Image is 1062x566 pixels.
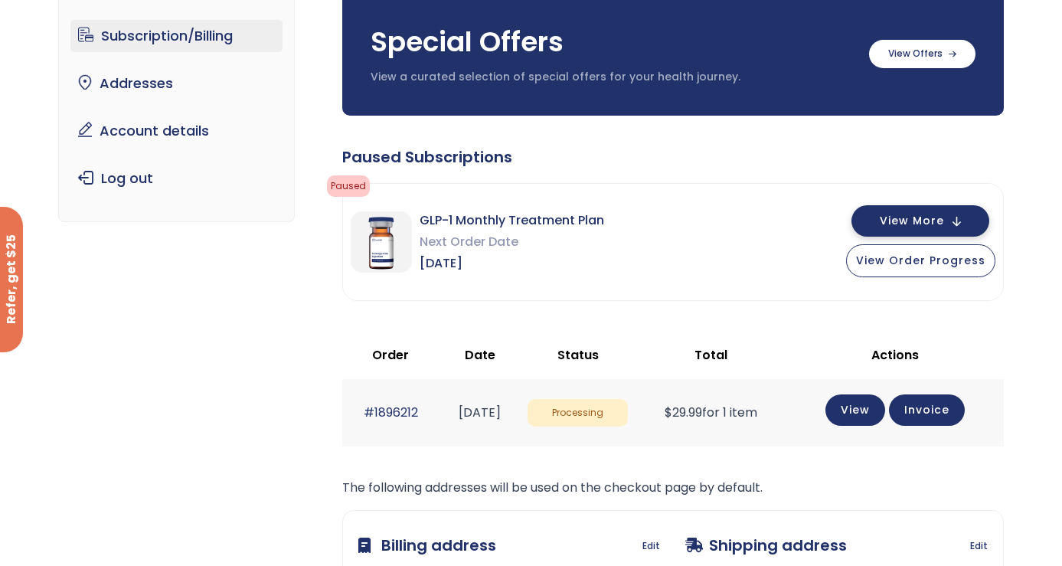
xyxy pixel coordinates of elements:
time: [DATE] [459,404,501,421]
p: The following addresses will be used on the checkout page by default. [342,477,1004,499]
a: Addresses [70,67,283,100]
span: Status [557,346,599,364]
a: Edit [642,535,660,557]
span: Processing [528,399,627,427]
span: View Order Progress [856,253,985,268]
span: Next Order Date [420,231,604,253]
a: Log out [70,162,283,195]
span: [DATE] [420,253,604,274]
a: Account details [70,115,283,147]
span: Actions [871,346,919,364]
h3: Billing address [358,526,496,564]
p: View a curated selection of special offers for your health journey. [371,70,854,85]
span: 29.99 [665,404,702,421]
a: Invoice [889,394,965,426]
span: View More [880,216,944,226]
a: Subscription/Billing [70,20,283,52]
span: Paused [327,175,370,197]
h3: Shipping address [685,526,847,564]
div: Paused Subscriptions [342,146,1004,168]
h3: Special Offers [371,23,854,61]
span: GLP-1 Monthly Treatment Plan [420,210,604,231]
a: View [825,394,885,426]
span: Date [465,346,495,364]
a: Edit [970,535,988,557]
span: Order [372,346,409,364]
button: View Order Progress [846,244,995,277]
span: Total [694,346,727,364]
td: for 1 item [636,379,787,446]
span: $ [665,404,672,421]
a: #1896212 [364,404,418,421]
button: View More [851,205,989,237]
